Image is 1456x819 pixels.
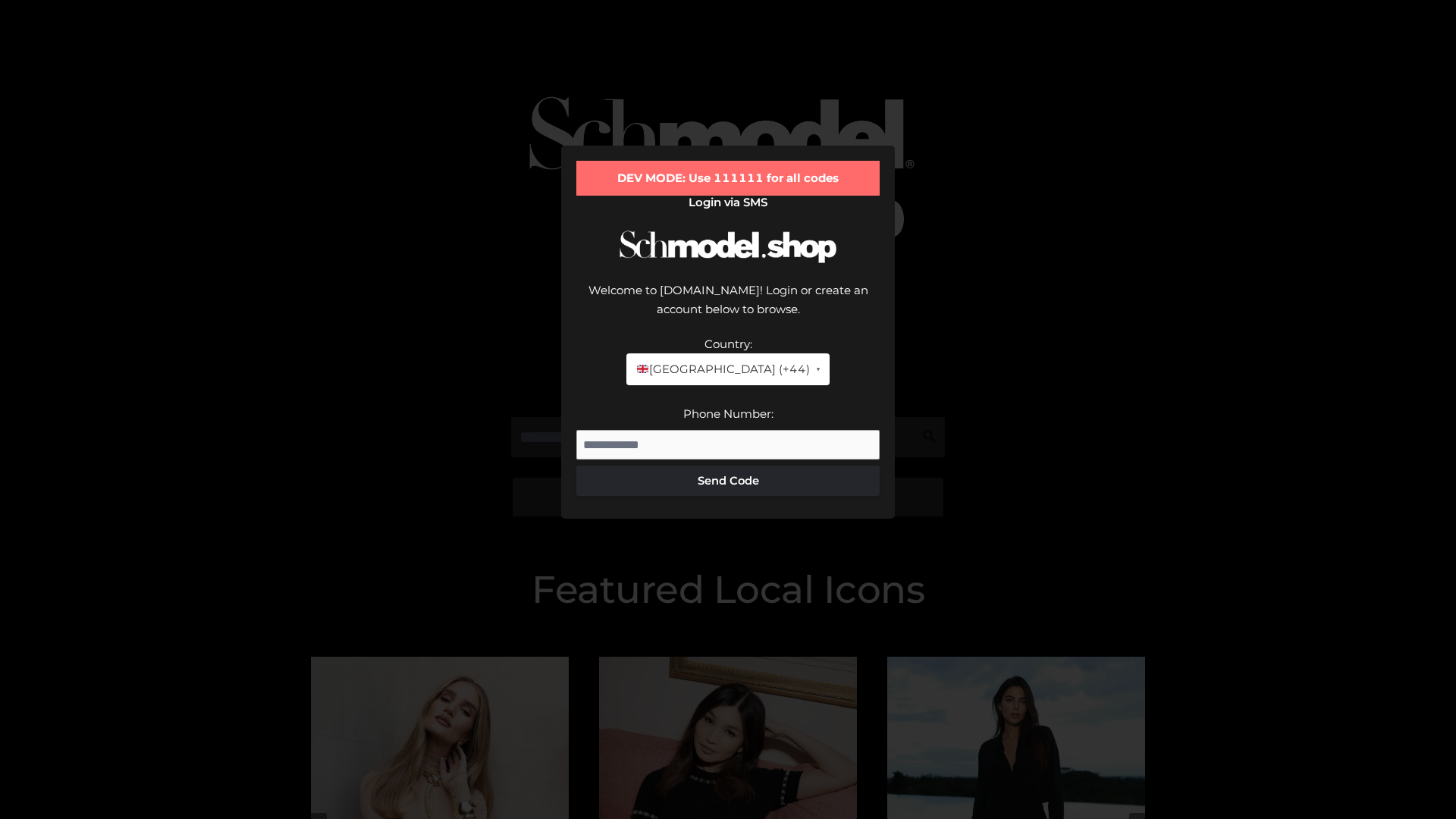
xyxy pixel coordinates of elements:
button: Send Code [576,466,880,496]
label: Country: [704,337,752,351]
img: 🇬🇧 [637,363,648,375]
div: Welcome to [DOMAIN_NAME]! Login or create an account below to browse. [576,281,880,334]
span: [GEOGRAPHIC_DATA] (+44) [635,359,809,379]
label: Phone Number: [683,406,773,421]
div: DEV MODE: Use 111111 for all codes [576,161,880,196]
h2: Login via SMS [576,196,880,209]
img: Schmodel Logo [614,217,842,277]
